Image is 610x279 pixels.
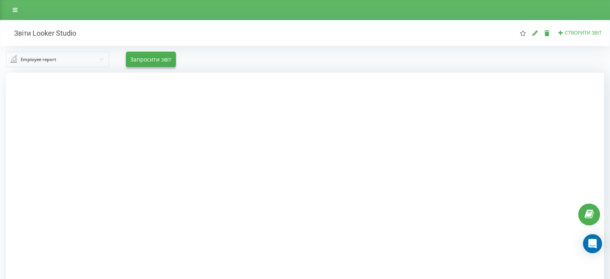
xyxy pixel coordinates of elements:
[556,30,604,37] button: Створити звіт
[532,30,539,36] i: Редагувати звіт
[519,30,526,36] i: Цей звіт буде завантажений першим при відкритті "Звіти Looker Studio". Ви можете призначити будь-...
[21,55,56,64] div: Employee report
[565,30,602,36] span: Створити звіт
[558,30,564,35] i: Створити звіт
[126,52,176,67] button: Запросити звіт
[544,30,550,36] i: Видалити звіт
[6,29,76,38] h2: Звіти Looker Studio
[583,234,602,253] div: Open Intercom Messenger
